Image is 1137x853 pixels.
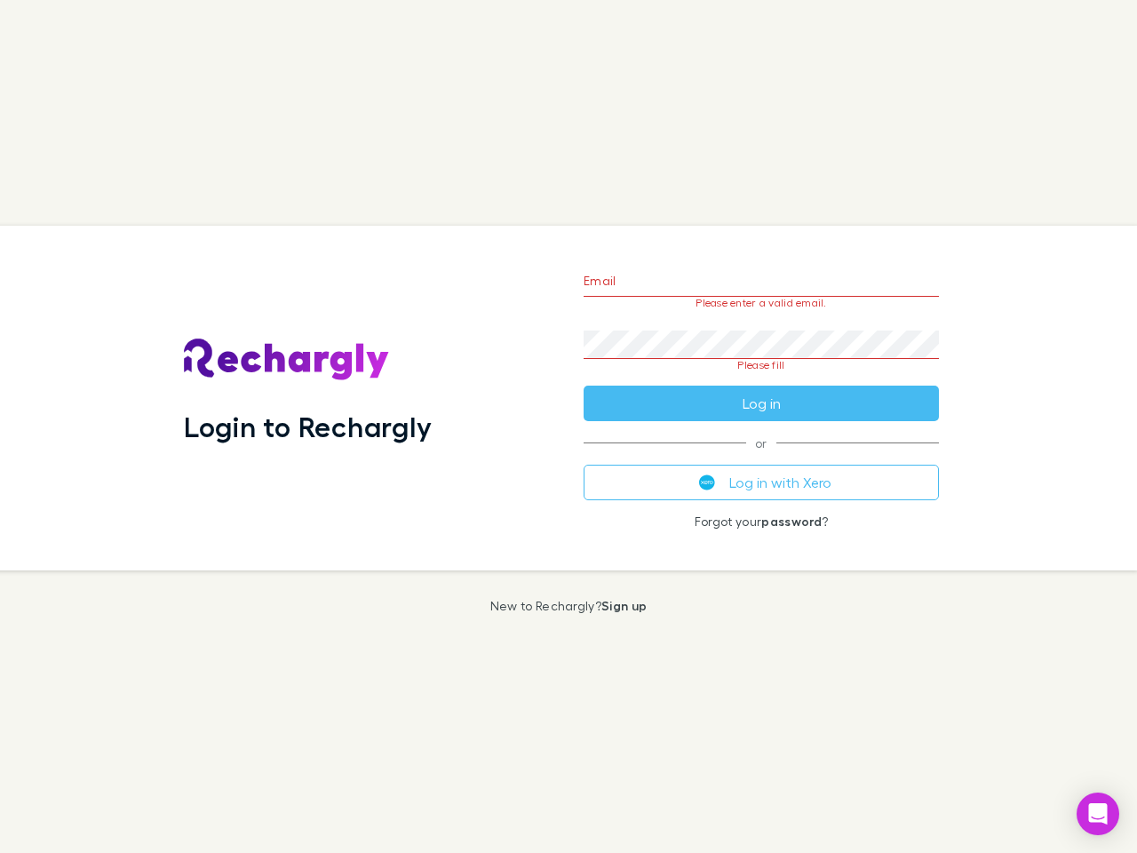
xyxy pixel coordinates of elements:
h1: Login to Rechargly [184,410,432,443]
button: Log in [584,386,939,421]
button: Log in with Xero [584,465,939,500]
p: Please fill [584,359,939,371]
div: Open Intercom Messenger [1077,793,1119,835]
img: Xero's logo [699,474,715,490]
p: New to Rechargly? [490,599,648,613]
p: Forgot your ? [584,514,939,529]
p: Please enter a valid email. [584,297,939,309]
img: Rechargly's Logo [184,339,390,381]
a: password [761,514,822,529]
a: Sign up [601,598,647,613]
